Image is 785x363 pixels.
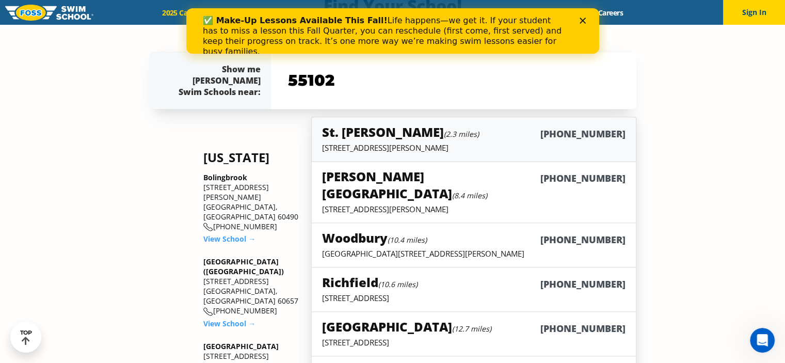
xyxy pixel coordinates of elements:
[186,8,599,54] iframe: Intercom live chat banner
[444,129,479,139] small: (2.3 miles)
[311,117,636,162] a: St. [PERSON_NAME](2.3 miles)[PHONE_NUMBER][STREET_ADDRESS][PERSON_NAME]
[170,64,261,98] div: Show me [PERSON_NAME] Swim Schools near:
[17,7,380,49] div: Life happens—we get it. If your student has to miss a lesson this Fall Quarter, you can reschedul...
[556,8,589,18] a: Blog
[540,322,626,335] h6: [PHONE_NUMBER]
[322,318,491,335] h5: [GEOGRAPHIC_DATA]
[322,143,625,153] p: [STREET_ADDRESS][PERSON_NAME]
[5,5,93,21] img: FOSS Swim School Logo
[540,278,626,291] h6: [PHONE_NUMBER]
[322,274,418,291] h5: Richfield
[322,123,479,140] h5: St. [PERSON_NAME]
[17,7,201,17] b: ✅ Make-Up Lessons Available This Fall!
[540,172,626,202] h6: [PHONE_NUMBER]
[393,9,404,15] div: Close
[589,8,632,18] a: Careers
[378,279,418,289] small: (10.6 miles)
[311,223,636,267] a: Woodbury(10.4 miles)[PHONE_NUMBER][GEOGRAPHIC_DATA][STREET_ADDRESS][PERSON_NAME]
[261,8,351,18] a: Swim Path® Program
[388,235,427,245] small: (10.4 miles)
[351,8,447,18] a: About [PERSON_NAME]
[322,293,625,303] p: [STREET_ADDRESS]
[322,337,625,348] p: [STREET_ADDRESS]
[322,204,625,214] p: [STREET_ADDRESS][PERSON_NAME]
[447,8,557,18] a: Swim Like [PERSON_NAME]
[285,66,622,96] input: YOUR ZIP CODE
[452,324,491,334] small: (12.7 miles)
[311,311,636,356] a: [GEOGRAPHIC_DATA](12.7 miles)[PHONE_NUMBER][STREET_ADDRESS]
[20,329,32,345] div: TOP
[322,168,540,202] h5: [PERSON_NAME][GEOGRAPHIC_DATA]
[153,8,218,18] a: 2025 Calendar
[322,229,427,246] h5: Woodbury
[540,233,626,246] h6: [PHONE_NUMBER]
[311,161,636,223] a: [PERSON_NAME][GEOGRAPHIC_DATA](8.4 miles)[PHONE_NUMBER][STREET_ADDRESS][PERSON_NAME]
[750,328,775,353] iframe: Intercom live chat
[540,128,626,140] h6: [PHONE_NUMBER]
[311,267,636,312] a: Richfield(10.6 miles)[PHONE_NUMBER][STREET_ADDRESS]
[218,8,261,18] a: Schools
[322,248,625,259] p: [GEOGRAPHIC_DATA][STREET_ADDRESS][PERSON_NAME]
[452,191,487,200] small: (8.4 miles)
